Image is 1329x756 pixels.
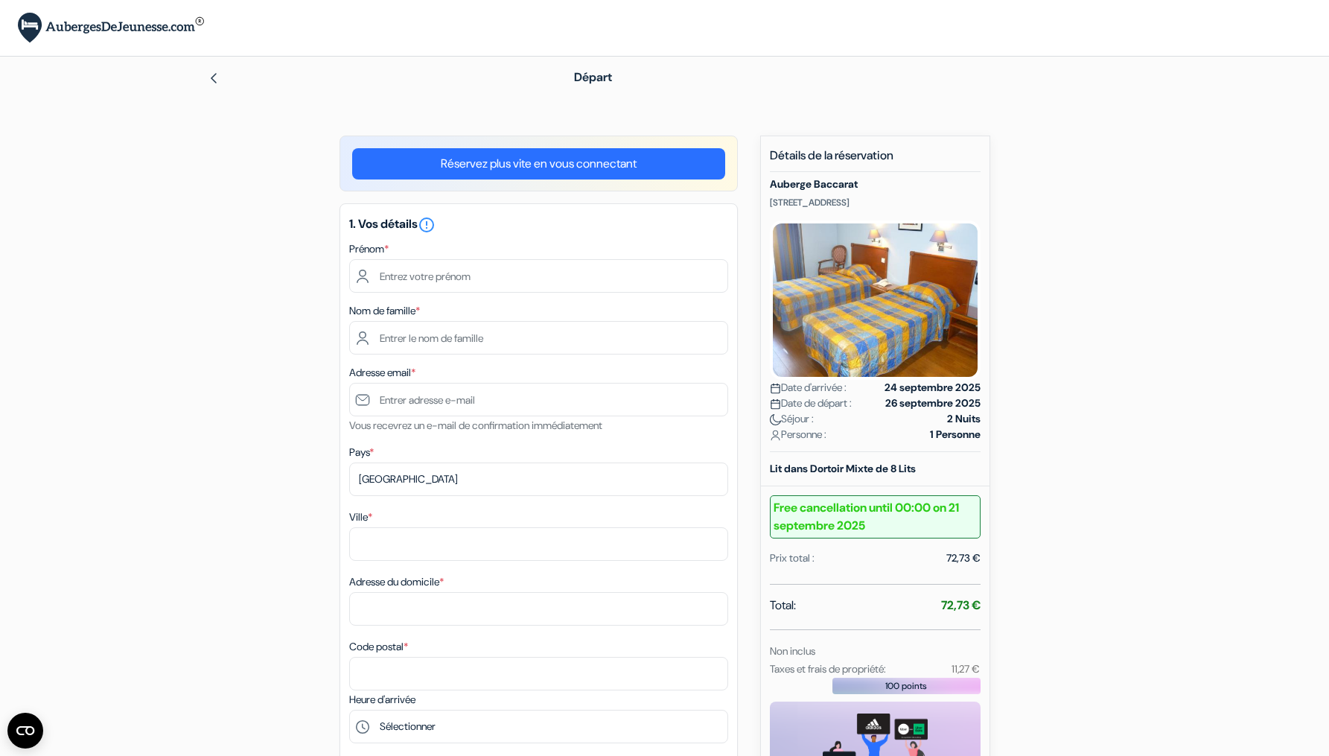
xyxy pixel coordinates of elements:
[930,427,981,442] strong: 1 Personne
[208,72,220,84] img: left_arrow.svg
[349,639,408,655] label: Code postal
[770,398,781,410] img: calendar.svg
[418,216,436,232] a: error_outline
[1023,15,1314,261] iframe: Boîte de dialogue "Se connecter avec Google"
[770,411,814,427] span: Séjour :
[885,396,981,411] strong: 26 septembre 2025
[770,380,847,396] span: Date d'arrivée :
[770,427,826,442] span: Personne :
[770,396,852,411] span: Date de départ :
[349,509,372,525] label: Ville
[349,445,374,460] label: Pays
[770,495,981,539] b: Free cancellation until 00:00 on 21 septembre 2025
[349,321,728,355] input: Entrer le nom de famille
[770,644,815,658] small: Non inclus
[770,662,886,676] small: Taxes et frais de propriété:
[770,148,981,172] h5: Détails de la réservation
[352,148,725,180] a: Réservez plus vite en vous connectant
[349,303,420,319] label: Nom de famille
[18,13,204,43] img: AubergesDeJeunesse.com
[349,419,602,432] small: Vous recevrez un e-mail de confirmation immédiatement
[349,259,728,293] input: Entrez votre prénom
[941,597,981,613] strong: 72,73 €
[349,365,415,381] label: Adresse email
[770,550,815,566] div: Prix total :
[770,430,781,441] img: user_icon.svg
[574,69,612,85] span: Départ
[952,662,980,676] small: 11,27 €
[947,411,981,427] strong: 2 Nuits
[349,574,444,590] label: Adresse du domicile
[770,414,781,425] img: moon.svg
[946,550,981,566] div: 72,73 €
[418,216,436,234] i: error_outline
[770,383,781,394] img: calendar.svg
[885,679,927,693] span: 100 points
[349,216,728,234] h5: 1. Vos détails
[349,241,389,257] label: Prénom
[885,380,981,396] strong: 24 septembre 2025
[349,383,728,416] input: Entrer adresse e-mail
[770,597,796,614] span: Total:
[770,178,981,191] h5: Auberge Baccarat
[7,713,43,749] button: Ouvrir le widget CMP
[349,692,415,708] label: Heure d'arrivée
[770,197,981,209] p: [STREET_ADDRESS]
[770,462,916,475] b: Lit dans Dortoir Mixte de 8 Lits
